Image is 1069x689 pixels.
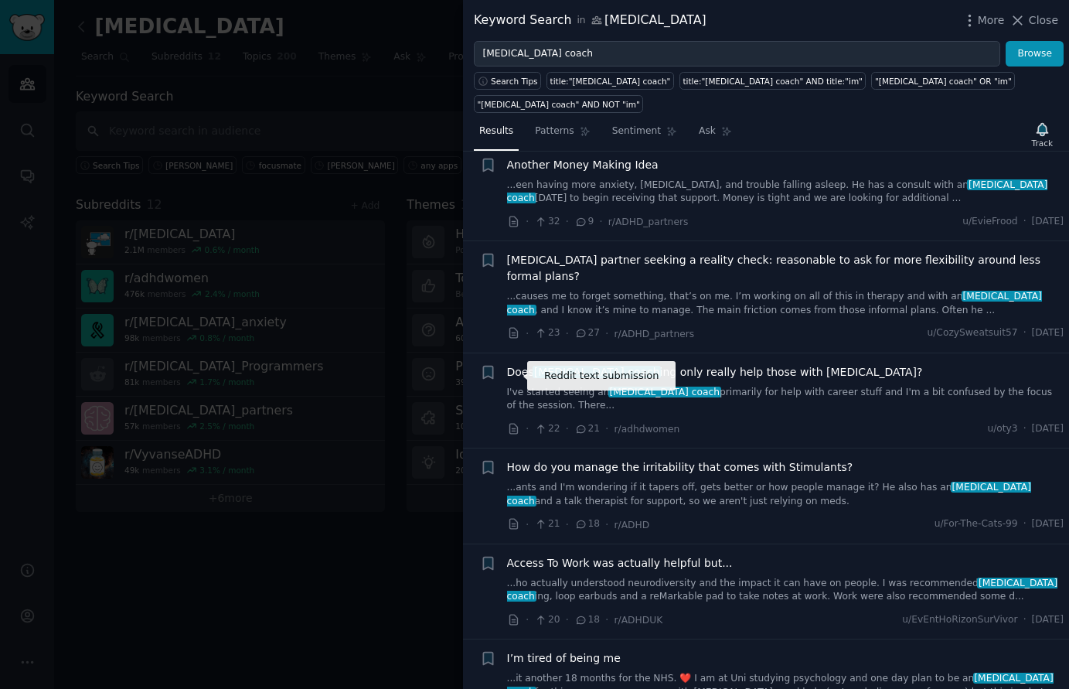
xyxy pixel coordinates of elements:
[1032,138,1053,148] div: Track
[615,520,650,530] span: r/ADHD
[608,217,689,227] span: r/ADHD_partners
[1032,215,1064,229] span: [DATE]
[1006,41,1064,67] button: Browse
[566,612,569,628] span: ·
[491,76,538,87] span: Search Tips
[962,12,1005,29] button: More
[574,215,594,229] span: 9
[902,613,1017,627] span: u/EvEntHoRizonSurVivor
[615,329,695,339] span: r/ADHD_partners
[534,215,560,229] span: 32
[507,291,1042,316] span: [MEDICAL_DATA] coach
[871,72,1015,90] a: "[MEDICAL_DATA] coach" OR "im"
[574,613,600,627] span: 18
[1032,326,1064,340] span: [DATE]
[534,517,560,531] span: 21
[474,95,643,113] a: "[MEDICAL_DATA] coach" AND NOT "im"
[474,72,541,90] button: Search Tips
[1023,613,1026,627] span: ·
[608,387,721,397] span: [MEDICAL_DATA] coach
[1023,326,1026,340] span: ·
[535,124,574,138] span: Patterns
[1023,422,1026,436] span: ·
[566,326,569,342] span: ·
[507,157,659,173] a: Another Money Making Idea
[605,517,608,533] span: ·
[699,124,716,138] span: Ask
[507,459,853,476] a: How do you manage the irritability that comes with Stimulants?
[474,11,706,30] div: Keyword Search [MEDICAL_DATA]
[526,326,529,342] span: ·
[479,124,513,138] span: Results
[927,326,1017,340] span: u/CozySweatsuit57
[566,421,569,437] span: ·
[546,72,674,90] a: title:"[MEDICAL_DATA] coach"
[615,424,680,435] span: r/adhdwomen
[534,422,560,436] span: 22
[507,290,1064,317] a: ...causes me to forget something, that’s on me. I’m working on all of this in therapy and with an...
[534,613,560,627] span: 20
[1032,613,1064,627] span: [DATE]
[474,119,519,151] a: Results
[507,179,1064,206] a: ...een having more anxiety, [MEDICAL_DATA], and trouble falling asleep. He has a consult with an[...
[978,12,1005,29] span: More
[1009,12,1058,29] button: Close
[1032,422,1064,436] span: [DATE]
[526,517,529,533] span: ·
[533,366,661,378] span: [MEDICAL_DATA] coach
[605,612,608,628] span: ·
[566,517,569,533] span: ·
[693,119,737,151] a: Ask
[599,213,602,230] span: ·
[507,364,923,380] span: Does ing only really help those with [MEDICAL_DATA]?
[507,577,1064,604] a: ...ho actually understood neurodiversity and the impact it can have on people. I was recommended[...
[574,326,600,340] span: 27
[507,650,621,667] a: I’m tired of being me
[987,422,1017,436] span: u/oty3
[550,76,671,87] div: title:"[MEDICAL_DATA] coach"
[875,76,1012,87] div: "[MEDICAL_DATA] coach" OR "im"
[962,215,1018,229] span: u/EvieFrood
[1026,118,1058,151] button: Track
[507,555,733,571] a: Access To Work was actually helpful but...
[526,213,529,230] span: ·
[1032,517,1064,531] span: [DATE]
[529,119,595,151] a: Patterns
[474,41,1000,67] input: Try a keyword related to your business
[605,326,608,342] span: ·
[1029,12,1058,29] span: Close
[605,421,608,437] span: ·
[526,421,529,437] span: ·
[607,119,683,151] a: Sentiment
[534,326,560,340] span: 23
[507,482,1031,507] span: [MEDICAL_DATA] coach
[566,213,569,230] span: ·
[574,422,600,436] span: 21
[679,72,866,90] a: title:"[MEDICAL_DATA] coach" AND title:"im"
[935,517,1018,531] span: u/For-The-Cats-99
[615,615,663,626] span: r/ADHDUK
[683,76,863,87] div: title:"[MEDICAL_DATA] coach" AND title:"im"
[507,364,923,380] a: Does[MEDICAL_DATA] coaching only really help those with [MEDICAL_DATA]?
[507,481,1064,508] a: ...ants and I'm wondering if it tapers off, gets better or how people manage it? He also has an[M...
[574,517,600,531] span: 18
[1023,215,1026,229] span: ·
[507,386,1064,413] a: I've started seeing an[MEDICAL_DATA] coachprimarily for help with career stuff and I'm a bit conf...
[478,99,640,110] div: "[MEDICAL_DATA] coach" AND NOT "im"
[1023,517,1026,531] span: ·
[577,14,585,28] span: in
[612,124,661,138] span: Sentiment
[526,612,529,628] span: ·
[507,252,1064,285] a: [MEDICAL_DATA] partner seeking a reality check: reasonable to ask for more flexibility around les...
